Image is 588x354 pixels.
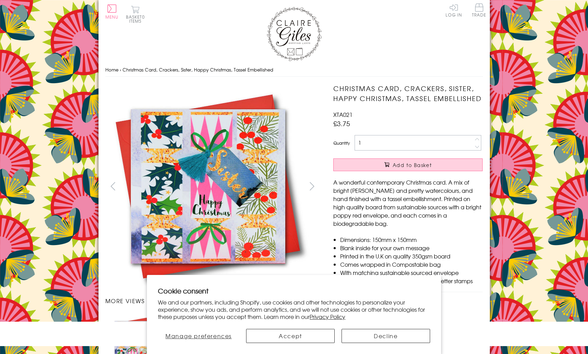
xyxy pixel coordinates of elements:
a: Home [105,66,118,73]
img: Claire Giles Greetings Cards [267,7,322,61]
h1: Christmas Card, Crackers, Sister, Happy Christmas, Tassel Embellished [333,84,483,103]
button: Manage preferences [158,329,239,343]
img: Christmas Card, Crackers, Sister, Happy Christmas, Tassel Embellished [320,84,526,290]
span: XTA021 [333,110,353,119]
h3: More views [105,297,320,305]
p: A wonderful contemporary Christmas card. A mix of bright [PERSON_NAME] and pretty watercolours, a... [333,178,483,228]
span: £3.75 [333,119,350,128]
button: prev [105,178,121,194]
button: Add to Basket [333,158,483,171]
img: Christmas Card, Crackers, Sister, Happy Christmas, Tassel Embellished [105,84,311,289]
a: Privacy Policy [310,312,345,321]
li: With matching sustainable sourced envelope [340,268,483,277]
p: We and our partners, including Shopify, use cookies and other technologies to personalize your ex... [158,299,430,320]
span: › [120,66,121,73]
a: Log In [446,3,462,17]
button: Menu [105,4,119,19]
span: Add to Basket [393,162,432,168]
li: Printed in the U.K on quality 350gsm board [340,252,483,260]
li: Blank inside for your own message [340,244,483,252]
label: Quantity [333,140,350,146]
span: Menu [105,14,119,20]
nav: breadcrumbs [105,63,483,77]
button: Accept [246,329,335,343]
li: Comes wrapped in Compostable bag [340,260,483,268]
h2: Cookie consent [158,286,430,296]
button: Basket0 items [126,5,145,23]
button: next [304,178,320,194]
span: Manage preferences [165,332,232,340]
span: Trade [472,3,486,17]
span: 0 items [129,14,145,24]
span: Christmas Card, Crackers, Sister, Happy Christmas, Tassel Embellished [123,66,273,73]
a: Trade [472,3,486,18]
button: Decline [342,329,430,343]
li: Dimensions: 150mm x 150mm [340,235,483,244]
